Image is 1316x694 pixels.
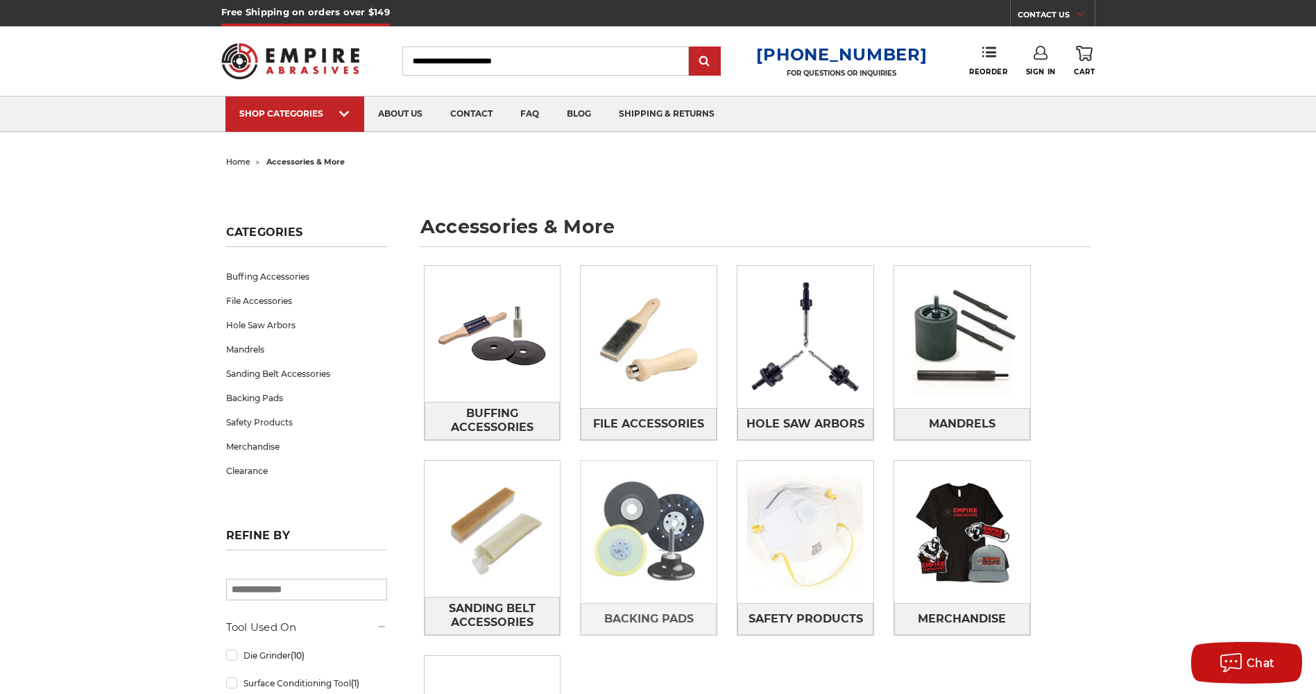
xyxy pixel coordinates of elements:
img: Hole Saw Arbors [737,269,873,405]
div: SHOP CATEGORIES [239,108,350,119]
span: Sanding Belt Accessories [425,597,560,634]
span: File Accessories [593,412,704,436]
a: contact [436,96,506,132]
a: blog [553,96,605,132]
img: Safety Products [737,464,873,600]
img: Empire Abrasives [221,34,360,88]
h1: accessories & more [420,217,1091,247]
span: (1) [351,678,359,688]
a: Hole Saw Arbors [737,408,873,439]
img: Backing Pads [581,464,717,600]
span: Hole Saw Arbors [746,412,864,436]
span: (10) [291,650,305,661]
a: File Accessories [226,289,387,313]
a: Merchandise [226,434,387,459]
a: Backing Pads [226,386,387,410]
span: accessories & more [266,157,345,167]
img: File Accessories [581,269,717,405]
a: faq [506,96,553,132]
a: Hole Saw Arbors [226,313,387,337]
h5: Refine by [226,529,387,550]
img: Buffing Accessories [425,286,561,382]
a: Clearance [226,459,387,483]
h5: Tool Used On [226,619,387,636]
span: Sign In [1026,67,1056,76]
a: Buffing Accessories [226,264,387,289]
p: FOR QUESTIONS OR INQUIRIES [756,69,927,78]
button: Chat [1191,642,1302,684]
a: shipping & returns [605,96,728,132]
span: Cart [1074,67,1095,76]
a: Backing Pads [581,603,717,634]
a: Die Grinder [226,643,387,668]
a: Sanding Belt Accessories [226,362,387,386]
a: Buffing Accessories [425,402,561,440]
a: Merchandise [894,603,1030,634]
a: File Accessories [581,408,717,439]
a: Cart [1074,46,1095,76]
a: about us [364,96,436,132]
span: Chat [1247,657,1275,670]
a: Safety Products [226,410,387,434]
a: Mandrels [894,408,1030,439]
a: [PHONE_NUMBER] [756,44,927,65]
a: Mandrels [226,337,387,362]
img: Mandrels [894,269,1030,405]
img: Merchandise [894,464,1030,600]
a: Sanding Belt Accessories [425,597,561,635]
span: Safety Products [749,607,863,631]
span: Mandrels [929,412,995,436]
span: Merchandise [918,607,1006,631]
span: Reorder [969,67,1007,76]
img: Sanding Belt Accessories [425,461,561,597]
span: Buffing Accessories [425,402,560,439]
a: CONTACT US [1018,7,1095,26]
h5: Categories [226,226,387,247]
a: Safety Products [737,603,873,634]
span: Backing Pads [604,607,694,631]
a: Reorder [969,46,1007,76]
a: home [226,157,250,167]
